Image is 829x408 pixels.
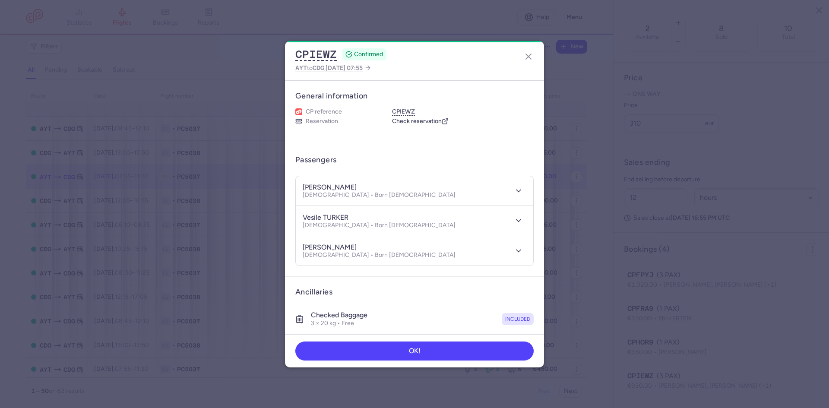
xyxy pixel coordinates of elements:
h3: Passengers [295,155,337,165]
span: [DATE] 07:55 [326,64,363,72]
figure: 1L airline logo [295,108,302,115]
p: [DEMOGRAPHIC_DATA] • Born [DEMOGRAPHIC_DATA] [303,222,456,229]
a: AYTtoCDG,[DATE] 07:55 [295,63,371,73]
span: CP reference [306,108,342,116]
p: 3 × 20 kg • Free [311,319,367,327]
a: Check reservation [392,117,449,125]
h3: General information [295,91,534,101]
button: CPIEWZ [295,48,337,61]
span: CONFIRMED [354,50,383,59]
h4: Checked baggage [311,311,367,319]
span: AYT [295,64,307,71]
p: [DEMOGRAPHIC_DATA] • Born [DEMOGRAPHIC_DATA] [303,192,456,199]
h4: [PERSON_NAME] [303,183,357,192]
p: [DEMOGRAPHIC_DATA] • Born [DEMOGRAPHIC_DATA] [303,252,456,259]
span: included [505,315,530,323]
button: OK! [295,342,534,361]
h3: Ancillaries [295,287,534,297]
span: to , [295,63,363,73]
h4: [PERSON_NAME] [303,243,357,252]
button: CPIEWZ [392,108,415,116]
h4: vesile TURKER [303,213,348,222]
span: Reservation [306,117,338,125]
span: CDG [313,64,324,71]
span: OK! [409,347,421,355]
